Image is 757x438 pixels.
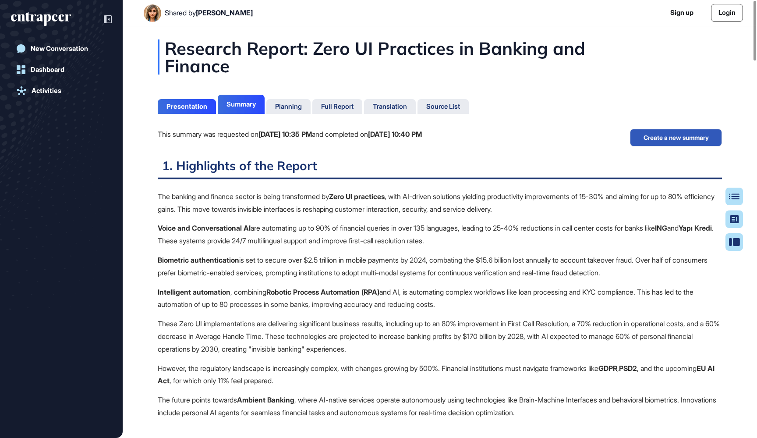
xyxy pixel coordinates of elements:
[158,190,722,216] p: The banking and finance sector is being transformed by , with AI-driven solutions yielding produc...
[329,192,385,201] b: Zero UI practices
[266,288,379,296] b: Robotic Process Automation (RPA)
[368,130,422,139] b: [DATE] 10:40 PM
[258,130,312,139] b: [DATE] 10:35 PM
[158,254,722,279] p: is set to secure over $2.5 trillion in mobile payments by 2024, combating the $15.6 billion lost ...
[237,395,294,404] b: Ambient Banking
[144,4,161,22] img: User Image
[158,317,722,355] p: These Zero UI implementations are delivering significant business results, including up to an 80%...
[158,222,722,247] p: are automating up to 90% of financial queries in over 135 languages, leading to 25-40% reductions...
[226,100,256,108] div: Summary
[31,45,88,53] div: New Conversation
[630,129,722,146] button: Create a new summary
[158,129,422,140] div: This summary was requested on and completed on
[158,256,239,264] b: Biometric authentication
[32,87,61,95] div: Activities
[670,8,693,18] a: Sign up
[158,286,722,311] p: , combining and AI, is automating complex workflows like loan processing and KYC compliance. This...
[158,224,251,232] b: Voice and Conversational AI
[158,39,722,75] div: Research Report: Zero UI Practices in Banking and Finance
[166,103,207,110] div: Presentation
[158,158,722,179] h2: 1. Highlights of the Report
[321,103,354,110] div: Full Report
[11,12,71,26] div: entrapeer-logo
[196,8,253,17] span: [PERSON_NAME]
[158,362,722,388] p: However, the regulatory landscape is increasingly complex, with changes growing by 500%. Financia...
[275,103,302,110] div: Planning
[31,66,64,74] div: Dashboard
[711,4,743,22] a: Login
[373,103,407,110] div: Translation
[598,364,617,373] b: GDPR
[158,394,722,419] p: The future points towards , where AI-native services operate autonomously using technologies like...
[679,224,712,232] b: Yapı Kredi
[165,9,253,17] div: Shared by
[655,224,667,232] b: ING
[158,288,230,296] b: Intelligent automation
[619,364,637,373] b: PSD2
[426,103,460,110] div: Source List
